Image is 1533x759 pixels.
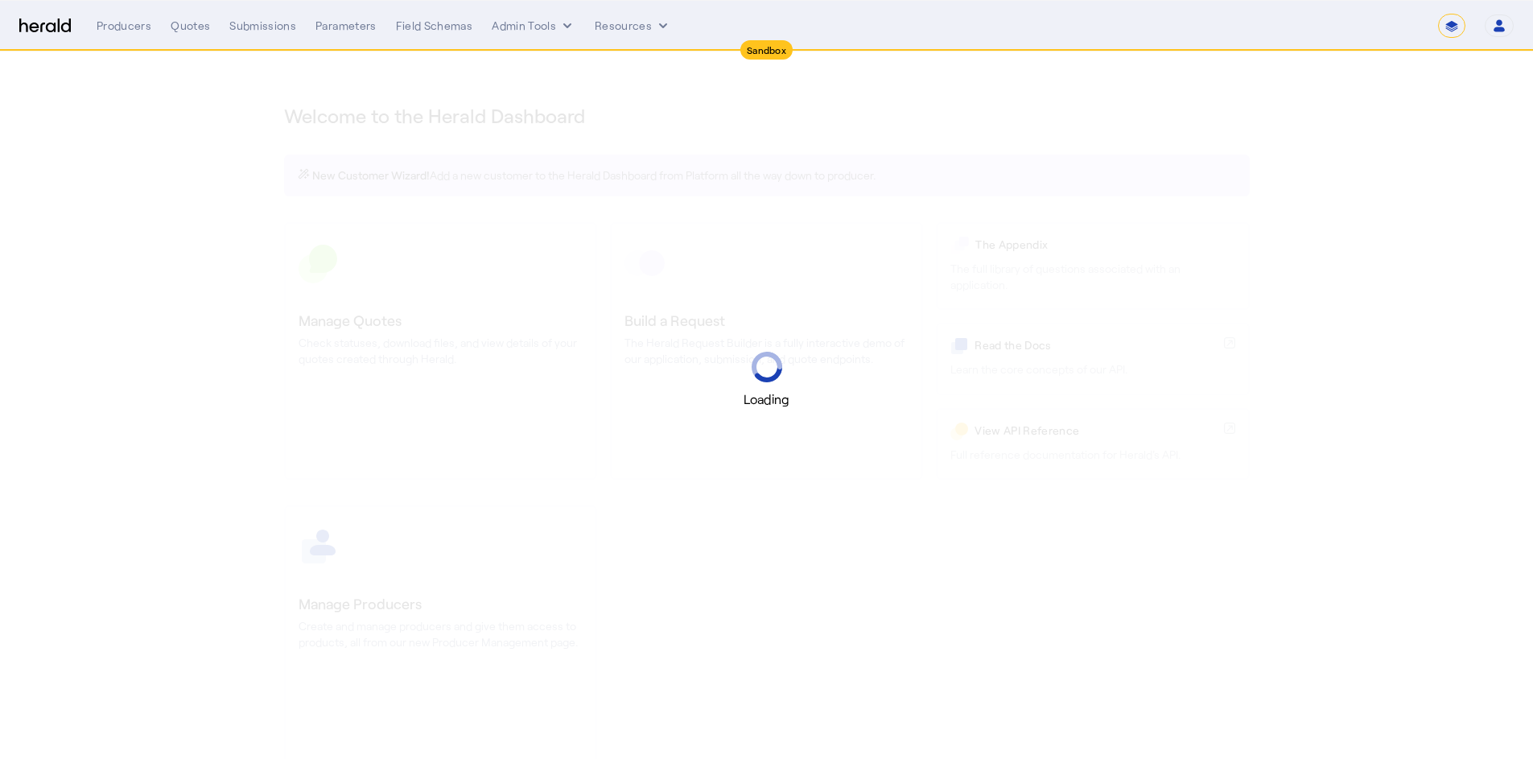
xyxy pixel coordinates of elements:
div: Sandbox [740,40,793,60]
div: Submissions [229,18,296,34]
div: Parameters [315,18,377,34]
div: Quotes [171,18,210,34]
div: Field Schemas [396,18,473,34]
img: Herald Logo [19,19,71,34]
button: internal dropdown menu [492,18,575,34]
button: Resources dropdown menu [595,18,671,34]
div: Producers [97,18,151,34]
